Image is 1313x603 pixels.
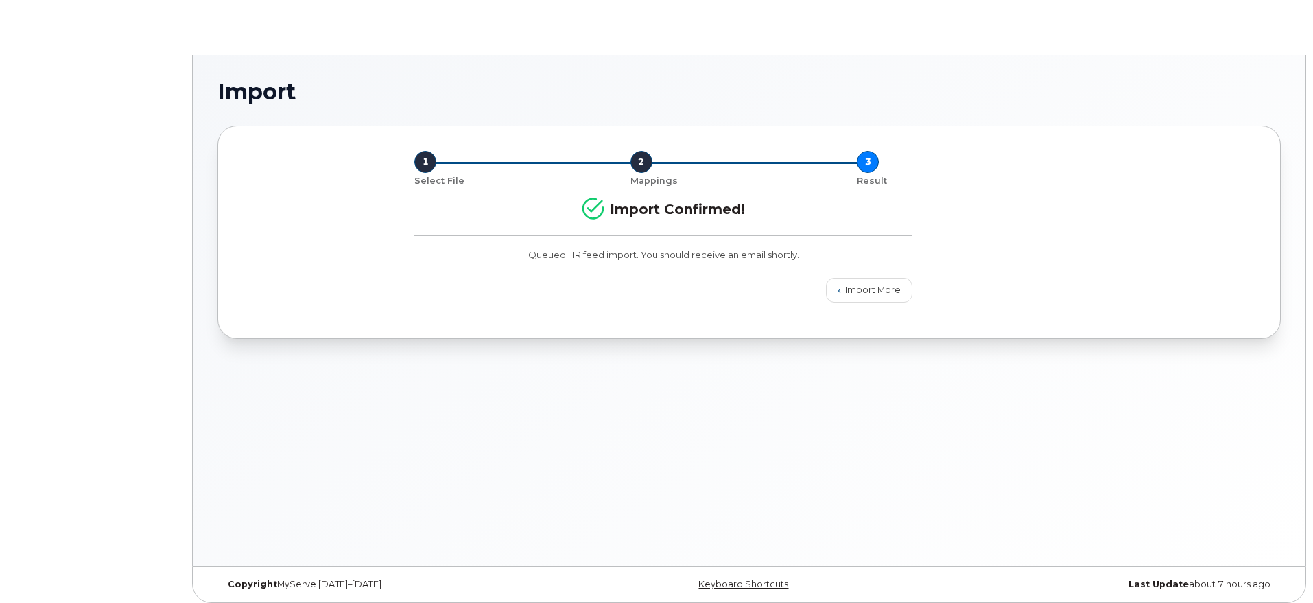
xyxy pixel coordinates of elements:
div: 2 [630,151,652,173]
strong: Last Update [1128,579,1189,589]
a: Keyboard Shortcuts [698,579,788,589]
strong: Copyright [228,579,277,589]
p: Select File [414,175,464,187]
div: about 7 hours ago [926,579,1281,590]
div: MyServe [DATE]–[DATE] [217,579,572,590]
p: Mappings [630,175,678,187]
h1: Import [217,80,1281,104]
span: Import Confirmed! [582,201,745,217]
div: 1 [414,151,436,173]
a: Import More [826,278,912,303]
p: Queued HR feed import. You should receive an email shortly. [414,248,912,261]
